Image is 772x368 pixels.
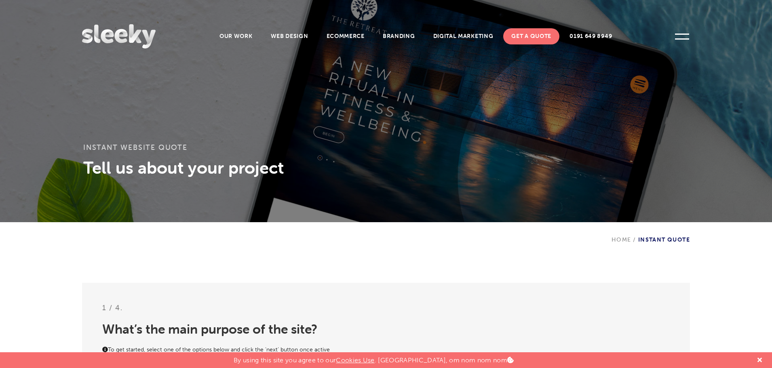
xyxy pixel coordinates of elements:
span: / [631,236,638,243]
a: Home [612,236,631,243]
img: Sleeky Web Design Newcastle [82,24,156,48]
a: Branding [375,28,423,44]
h3: 1 / 4. [102,303,670,319]
a: Web Design [263,28,316,44]
a: 0191 649 8949 [561,28,620,44]
p: To get started, select one of the options below and click the ‘next’ button once active [102,346,670,362]
h1: Instant Website Quote [83,143,689,158]
h3: Tell us about your project [83,158,689,178]
a: Cookies Use [336,356,375,364]
p: By using this site you agree to our . [GEOGRAPHIC_DATA], om nom nom nom [234,352,514,364]
a: Ecommerce [319,28,373,44]
a: Digital Marketing [425,28,502,44]
div: Instant Quote [612,222,690,243]
a: Our Work [211,28,261,44]
h2: What’s the main purpose of the site? [102,319,670,350]
a: Get A Quote [503,28,559,44]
